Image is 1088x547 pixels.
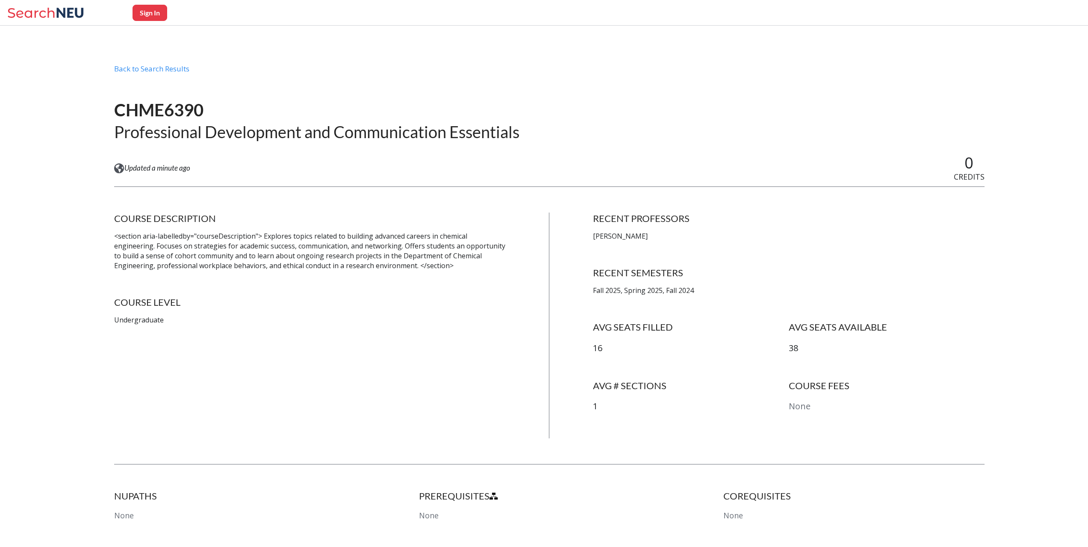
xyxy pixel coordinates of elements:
[789,342,985,355] p: 38
[593,400,789,413] p: 1
[593,231,985,241] p: [PERSON_NAME]
[593,267,985,279] h4: RECENT SEMESTERS
[964,152,973,173] span: 0
[789,321,985,333] h4: AVG SEATS AVAILABLE
[133,5,167,21] button: Sign In
[593,342,789,355] p: 16
[114,121,519,142] h2: Professional Development and Communication Essentials
[124,163,190,173] span: Updated a minute ago
[114,315,506,325] p: Undergraduate
[723,510,743,520] span: None
[419,490,680,502] h4: PREREQUISITES
[954,171,985,182] span: CREDITS
[114,64,985,80] div: Back to Search Results
[593,321,789,333] h4: AVG SEATS FILLED
[114,490,375,502] h4: NUPATHS
[789,380,985,392] h4: COURSE FEES
[593,286,985,296] p: Fall 2025, Spring 2025, Fall 2024
[593,213,985,225] h4: RECENT PROFESSORS
[789,400,985,413] p: None
[114,99,519,121] h1: CHME6390
[114,231,506,270] p: <section aria-labelledby="courseDescription"> Explores topics related to building advanced career...
[114,510,134,520] span: None
[114,213,506,225] h4: COURSE DESCRIPTION
[593,380,789,392] h4: AVG # SECTIONS
[114,296,506,308] h4: COURSE LEVEL
[723,490,985,502] h4: COREQUISITES
[419,510,439,520] span: None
